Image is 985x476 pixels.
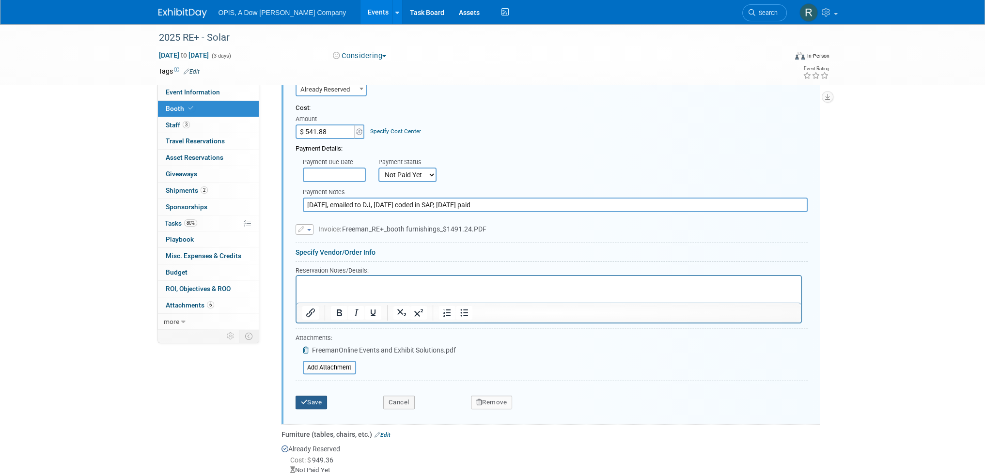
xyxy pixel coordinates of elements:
[166,170,197,178] span: Giveaways
[211,53,231,59] span: (3 days)
[318,225,486,233] span: Freeman_RE+_booth furnishings_$1491.24.PDF
[158,314,259,330] a: more
[755,9,778,16] span: Search
[166,137,225,145] span: Travel Reservations
[158,183,259,199] a: Shipments2
[166,121,190,129] span: Staff
[742,4,787,21] a: Search
[331,306,347,320] button: Bold
[166,285,231,292] span: ROI, Objectives & ROO
[302,306,319,320] button: Insert/edit link
[158,281,259,297] a: ROI, Objectives & ROO
[393,306,410,320] button: Subscript
[158,117,259,133] a: Staff3
[410,306,427,320] button: Superscript
[802,66,829,71] div: Event Rating
[207,301,214,308] span: 6
[239,330,259,342] td: Toggle Event Tabs
[296,104,808,113] div: Cost:
[296,334,456,345] div: Attachments:
[348,306,364,320] button: Italic
[166,252,241,260] span: Misc. Expenses & Credits
[375,431,391,438] a: Edit
[166,203,207,211] span: Sponsorships
[296,82,367,96] span: Already Reserved
[795,52,805,60] img: Format-Inperson.png
[158,166,259,182] a: Giveaways
[166,186,208,194] span: Shipments
[297,276,801,303] iframe: Rich Text Area
[806,52,829,60] div: In-Person
[179,51,188,59] span: to
[158,101,259,117] a: Booth
[158,150,259,166] a: Asset Reservations
[222,330,239,342] td: Personalize Event Tab Strip
[166,301,214,309] span: Attachments
[188,106,193,111] i: Booth reservation complete
[290,456,337,464] span: 949.36
[166,88,220,96] span: Event Information
[296,396,328,409] button: Save
[730,50,829,65] div: Event Format
[471,396,513,409] button: Remove
[439,306,455,320] button: Numbered list
[158,199,259,215] a: Sponsorships
[158,8,207,18] img: ExhibitDay
[184,219,197,227] span: 80%
[296,248,375,256] a: Specify Vendor/Order Info
[219,9,346,16] span: OPIS, A Dow [PERSON_NAME] Company
[378,158,443,168] div: Payment Status
[318,225,342,233] span: Invoice:
[166,268,188,276] span: Budget
[329,51,390,61] button: Considering
[296,139,808,154] div: Payment Details:
[370,128,421,135] a: Specify Cost Center
[165,219,197,227] span: Tasks
[158,264,259,280] a: Budget
[383,396,415,409] button: Cancel
[303,188,808,198] div: Payment Notes
[799,3,818,22] img: Renee Ortner
[290,456,312,464] span: Cost: $
[158,84,259,100] a: Event Information
[158,248,259,264] a: Misc. Expenses & Credits
[183,121,190,128] span: 3
[158,66,200,76] td: Tags
[166,154,223,161] span: Asset Reservations
[365,306,381,320] button: Underline
[456,306,472,320] button: Bullet list
[184,68,200,75] a: Edit
[297,83,366,96] span: Already Reserved
[201,186,208,194] span: 2
[296,265,802,275] div: Reservation Notes/Details:
[312,346,456,354] span: FreemanOnline Events and Exhibit Solutions.pdf
[166,105,195,112] span: Booth
[158,231,259,247] a: Playbook
[290,466,820,475] div: Not Paid Yet
[164,318,179,325] span: more
[156,29,772,46] div: 2025 RE+ - Solar
[303,158,364,168] div: Payment Due Date
[166,235,194,243] span: Playbook
[158,133,259,149] a: Travel Reservations
[281,430,820,439] div: Furniture (tables, chairs, etc.)
[158,297,259,313] a: Attachments6
[158,51,209,60] span: [DATE] [DATE]
[158,215,259,231] a: Tasks80%
[296,115,366,124] div: Amount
